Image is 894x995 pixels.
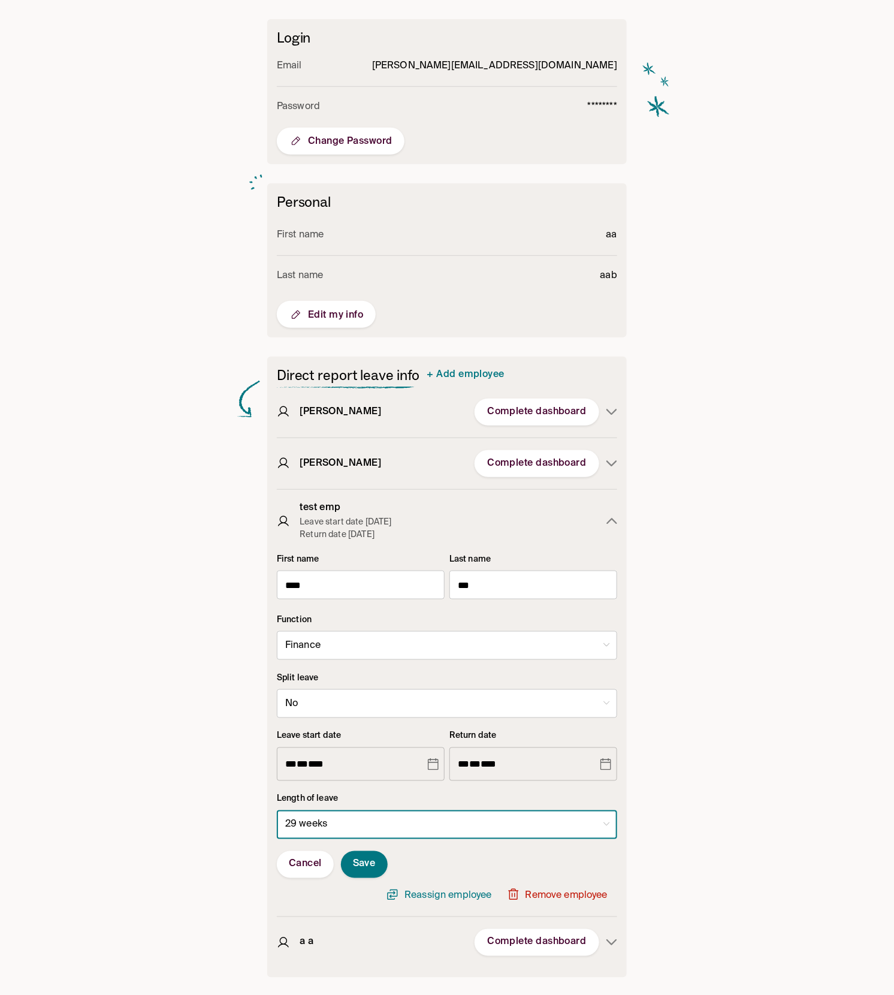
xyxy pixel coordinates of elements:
p: Last name [277,268,323,284]
button: [PERSON_NAME]Complete dashboard [277,387,617,438]
p: First name [277,227,324,243]
h3: [PERSON_NAME] [300,406,381,418]
button: Save [341,851,388,878]
button: Cancel [277,851,334,878]
a: Complete dashboard [475,929,606,956]
div: Finance [277,629,617,662]
p: Reassign employee [404,888,492,904]
h6: Personal [277,193,617,210]
a: Complete dashboard [475,450,606,477]
p: Return date [449,730,617,743]
h2: Direct report leave info [277,366,420,384]
h3: a a [300,936,313,949]
a: Complete dashboard [475,399,606,426]
p: Leave start date [277,730,445,743]
p: First name [277,553,445,566]
h2: Login [277,29,617,46]
button: a aComplete dashboard [277,917,617,968]
span: + Add employee [427,370,505,379]
span: Cancel [289,858,322,871]
p: aab [600,268,617,284]
p: Leave start date [DATE] [300,516,391,529]
button: Edit my info [277,301,376,328]
a: + Add employee [427,367,505,383]
h3: test emp [300,502,391,514]
span: Year [308,760,324,769]
button: [PERSON_NAME]Complete dashboard [277,438,617,489]
span: Year [481,760,496,769]
button: test empLeave start date [DATE]Return date [DATE] [277,490,617,554]
button: Choose date, selected date is Nov 13, 2024 [423,753,443,775]
button: Change Password [277,128,404,155]
button: Complete dashboard [475,929,599,956]
p: Function [277,614,617,626]
p: Password [277,99,320,115]
span: Change Password [289,134,392,148]
span: Edit my info [289,307,364,322]
p: Email [277,58,302,74]
p: Return date [DATE] [300,529,391,541]
button: Remove employee [506,878,617,912]
span: Month [458,760,469,769]
button: Complete dashboard [475,450,599,477]
span: Save [353,858,376,871]
p: aa [606,227,617,243]
p: Length of leave [277,793,617,806]
span: Day [297,760,308,769]
p: Last name [449,553,617,566]
span: Month [285,760,297,769]
button: Choose date, selected date is Jun 4, 2025 [596,753,616,775]
span: Day [469,760,481,769]
button: Complete dashboard [475,399,599,426]
h3: [PERSON_NAME] [300,457,381,470]
div: 29 weeks [277,808,617,842]
p: Split leave [277,672,617,685]
span: Complete dashboard [487,457,586,470]
button: Reassign employee [385,878,502,912]
p: [PERSON_NAME][EMAIL_ADDRESS][DOMAIN_NAME] [372,58,617,74]
span: Complete dashboard [487,936,586,949]
span: Complete dashboard [487,406,586,418]
p: Remove employee [525,888,608,904]
div: No [277,687,617,720]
